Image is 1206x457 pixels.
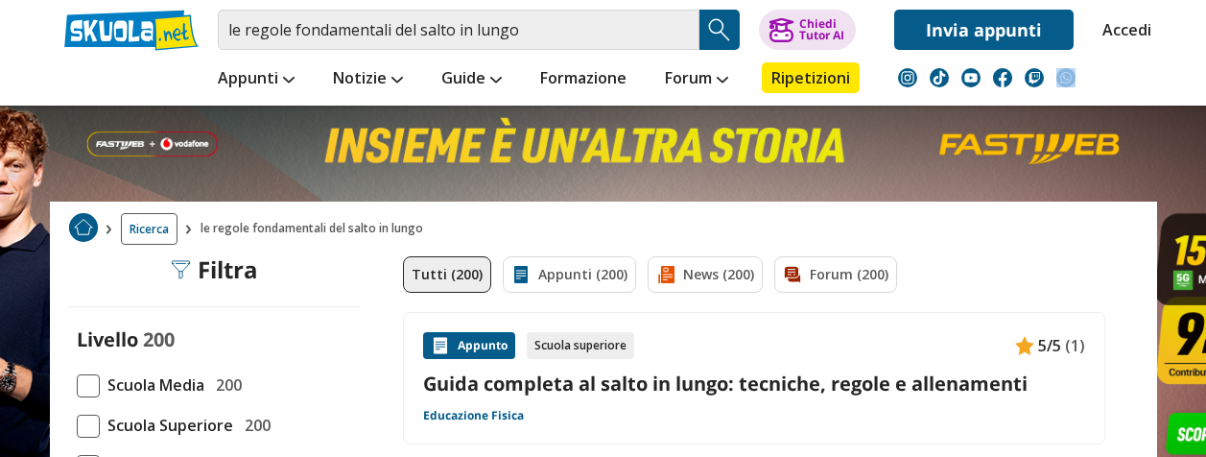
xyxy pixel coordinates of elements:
[503,256,636,293] a: Appunti (200)
[527,332,634,359] div: Scuola superiore
[77,326,138,352] label: Livello
[100,373,204,397] span: Scuola Media
[762,62,860,93] a: Ripetizioni
[100,413,233,438] span: Scuola Superiore
[1065,333,1085,358] span: (1)
[403,256,491,293] a: Tutti (200)
[423,332,515,359] div: Appunto
[218,10,699,50] input: Cerca appunti, riassunti o versioni
[69,213,98,242] img: Home
[894,10,1074,50] a: Invia appunti
[423,408,524,423] a: Educazione Fisica
[699,10,740,50] button: Search Button
[993,68,1012,87] img: facebook
[930,68,949,87] img: tiktok
[328,62,408,97] a: Notizie
[648,256,763,293] a: News (200)
[898,68,917,87] img: instagram
[656,265,675,284] img: News filtro contenuto
[171,260,190,279] img: Filtra filtri mobile
[759,10,856,50] button: ChiediTutor AI
[961,68,981,87] img: youtube
[1038,333,1061,358] span: 5/5
[171,256,258,283] div: Filtra
[437,62,507,97] a: Guide
[783,265,802,284] img: Forum filtro contenuto
[431,336,450,355] img: Appunti contenuto
[121,213,177,245] a: Ricerca
[69,213,98,245] a: Home
[1056,68,1076,87] img: WhatsApp
[201,213,431,245] span: le regole fondamentali del salto in lungo
[511,265,531,284] img: Appunti filtro contenuto
[535,62,631,97] a: Formazione
[423,371,1085,397] a: Guida completa al salto in lungo: tecniche, regole e allenamenti
[774,256,897,293] a: Forum (200)
[660,62,733,97] a: Forum
[799,18,844,41] div: Chiedi Tutor AI
[208,373,242,397] span: 200
[1015,336,1034,355] img: Appunti contenuto
[1025,68,1044,87] img: twitch
[213,62,299,97] a: Appunti
[1102,10,1143,50] a: Accedi
[237,413,271,438] span: 200
[143,326,175,352] span: 200
[705,15,734,44] img: Cerca appunti, riassunti o versioni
